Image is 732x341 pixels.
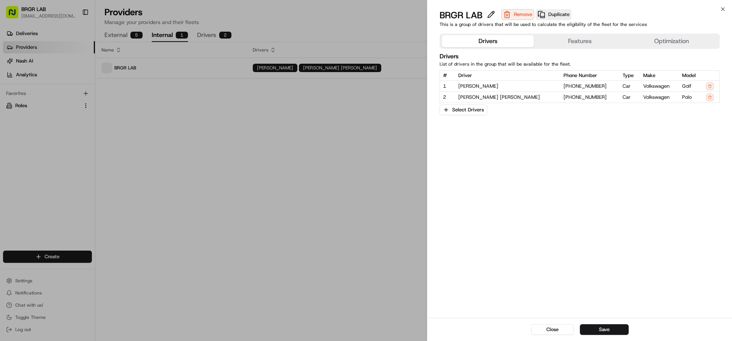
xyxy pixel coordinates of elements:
th: Phone Number [560,71,620,81]
th: Model [679,71,703,81]
a: Powered byPylon [54,129,92,135]
a: 📗Knowledge Base [5,108,61,121]
th: # [440,71,455,81]
img: 1736555255976-a54dd68f-1ca7-489b-9aae-adbdc363a1c4 [8,73,21,87]
div: 📗 [8,111,14,117]
th: Make [640,71,679,81]
td: Polo [679,92,703,103]
a: [PHONE_NUMBER] [563,83,616,90]
p: List of drivers in the group that will be available for the fleet. [440,61,720,67]
button: Save [580,324,629,335]
span: Knowledge Base [15,111,58,118]
button: Start new chat [130,75,139,84]
td: car [620,81,640,92]
td: 1 [440,81,455,92]
td: Volkswagen [640,81,679,92]
th: Driver [455,71,560,81]
div: We're available if you need us! [26,80,96,87]
h4: Drivers [440,52,720,61]
img: Nash [8,8,23,23]
div: BRGR LAB [440,9,500,21]
td: Volkswagen [640,92,679,103]
button: Select Drivers [440,105,493,115]
span: [PHONE_NUMBER] [563,83,607,90]
a: 💻API Documentation [61,108,125,121]
button: Optimization [626,35,718,47]
a: [PHONE_NUMBER] [563,94,616,101]
p: Welcome 👋 [8,31,139,43]
p: This is a group of drivers that will be used to calculate the eligibility of the fleet for the se... [440,21,720,27]
th: Type [620,71,640,81]
div: Start new chat [26,73,125,80]
span: API Documentation [72,111,122,118]
button: Select Drivers [440,105,487,115]
button: Features [534,35,626,47]
button: Drivers [442,35,534,47]
span: [PHONE_NUMBER] [563,94,607,101]
input: Clear [20,49,126,57]
button: Remove [501,9,534,21]
td: 2 [440,92,455,103]
td: Golf [679,81,703,92]
span: Pylon [76,129,92,135]
button: Remove [501,9,534,20]
td: car [620,92,640,103]
span: [PERSON_NAME] [PERSON_NAME] [458,94,550,101]
div: 💻 [64,111,71,117]
span: [PERSON_NAME] [458,83,550,90]
button: Duplicate [536,9,571,21]
button: Duplicate [536,9,571,20]
button: Close [531,324,574,335]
